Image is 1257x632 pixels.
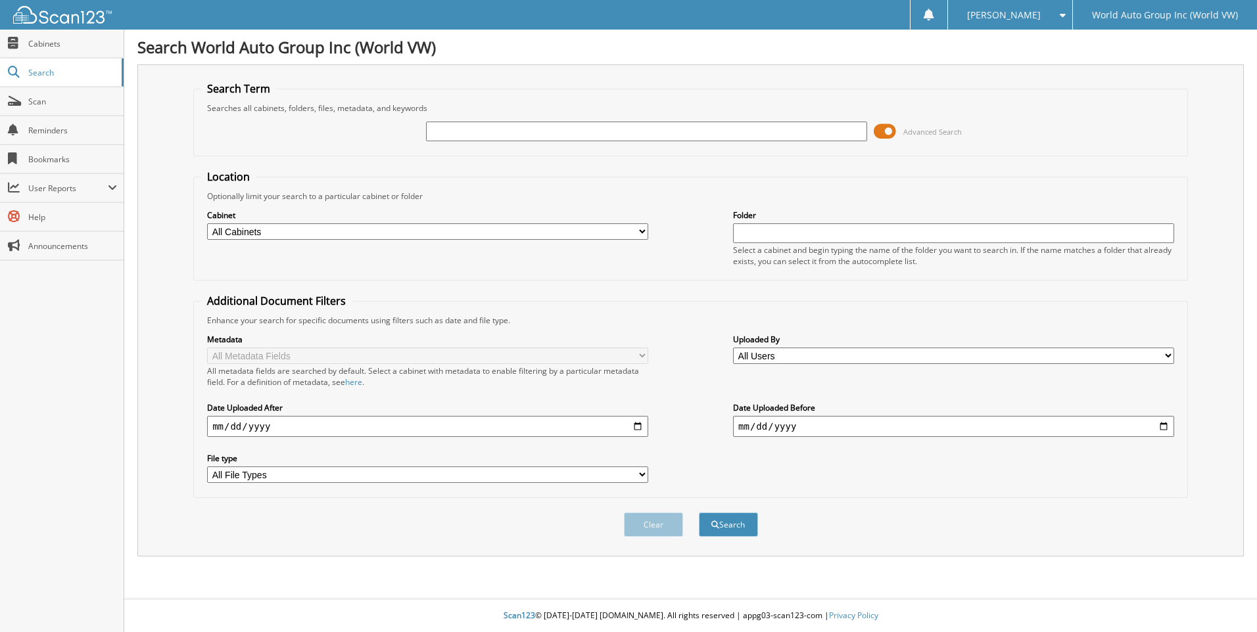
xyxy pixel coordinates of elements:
[201,169,256,184] legend: Location
[207,453,648,464] label: File type
[28,96,117,107] span: Scan
[124,600,1257,632] div: © [DATE]-[DATE] [DOMAIN_NAME]. All rights reserved | appg03-scan123-com |
[699,512,758,537] button: Search
[207,402,648,413] label: Date Uploaded After
[624,512,683,537] button: Clear
[28,67,115,78] span: Search
[733,402,1174,413] label: Date Uploaded Before
[207,210,648,221] label: Cabinet
[28,125,117,136] span: Reminders
[733,334,1174,345] label: Uploaded By
[201,191,1181,202] div: Optionally limit your search to a particular cabinet or folder
[733,210,1174,221] label: Folder
[207,334,648,345] label: Metadata
[829,610,878,621] a: Privacy Policy
[28,240,117,252] span: Announcements
[13,6,112,24] img: scan123-logo-white.svg
[207,416,648,437] input: start
[201,294,352,308] legend: Additional Document Filters
[28,183,108,194] span: User Reports
[28,38,117,49] span: Cabinets
[201,81,277,96] legend: Search Term
[733,244,1174,267] div: Select a cabinet and begin typing the name of the folder you want to search in. If the name match...
[345,376,362,388] a: here
[28,154,117,165] span: Bookmarks
[137,36,1244,58] h1: Search World Auto Group Inc (World VW)
[967,11,1041,19] span: [PERSON_NAME]
[28,212,117,223] span: Help
[201,102,1181,114] div: Searches all cabinets, folders, files, metadata, and keywords
[504,610,535,621] span: Scan123
[201,315,1181,326] div: Enhance your search for specific documents using filters such as date and file type.
[903,127,962,137] span: Advanced Search
[1092,11,1238,19] span: World Auto Group Inc (World VW)
[733,416,1174,437] input: end
[207,365,648,388] div: All metadata fields are searched by default. Select a cabinet with metadata to enable filtering b...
